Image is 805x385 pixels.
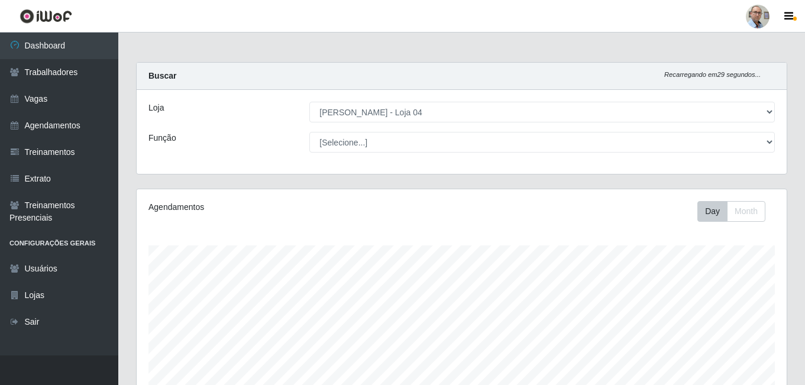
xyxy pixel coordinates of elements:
[20,9,72,24] img: CoreUI Logo
[148,132,176,144] label: Função
[664,71,761,78] i: Recarregando em 29 segundos...
[697,201,765,222] div: First group
[697,201,728,222] button: Day
[697,201,775,222] div: Toolbar with button groups
[148,102,164,114] label: Loja
[727,201,765,222] button: Month
[148,201,399,213] div: Agendamentos
[148,71,176,80] strong: Buscar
